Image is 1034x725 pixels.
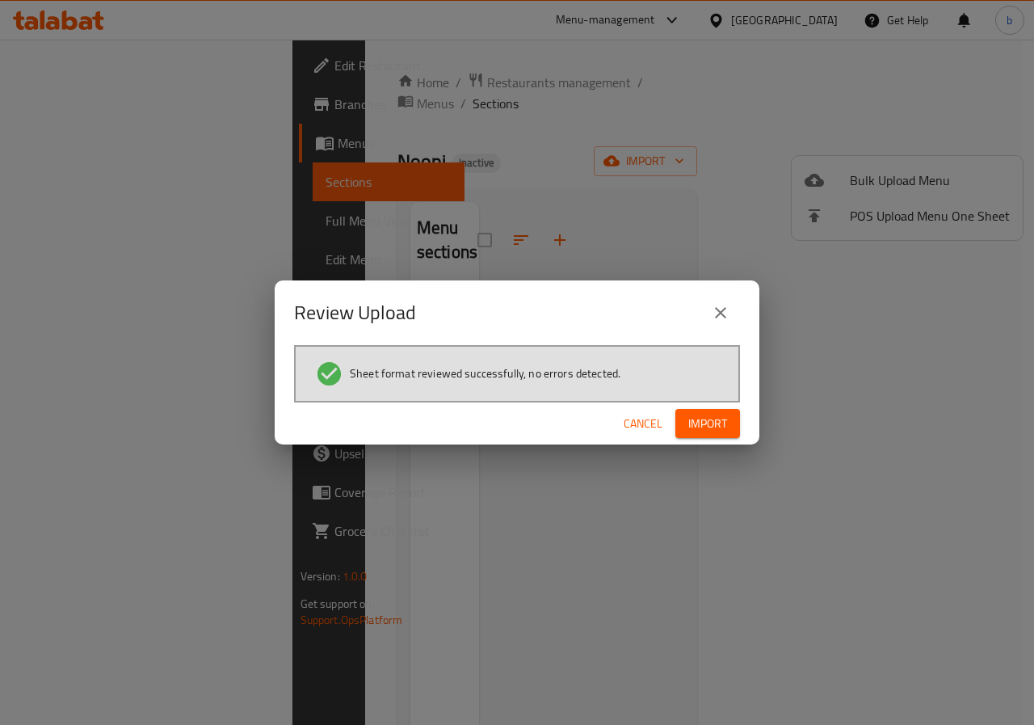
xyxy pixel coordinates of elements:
[701,293,740,332] button: close
[675,409,740,439] button: Import
[624,414,662,434] span: Cancel
[294,300,416,326] h2: Review Upload
[688,414,727,434] span: Import
[617,409,669,439] button: Cancel
[350,365,620,381] span: Sheet format reviewed successfully, no errors detected.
